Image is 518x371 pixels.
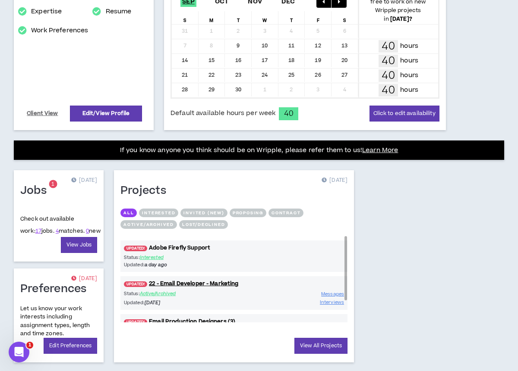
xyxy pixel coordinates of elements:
a: Edit Preferences [44,338,97,354]
sup: 1 [49,180,57,188]
span: 1 [51,181,54,188]
div: W [252,11,278,24]
div: S [172,11,199,24]
a: UPDATED!Email Production Designers (3) [120,318,347,326]
a: 4 [56,227,59,235]
a: Edit/View Profile [70,106,142,122]
a: Client View [25,106,60,121]
span: UPDATED! [124,319,147,325]
p: [DATE] [71,274,97,283]
a: Resume [106,6,132,17]
button: All [120,209,137,217]
p: Updated: [124,261,234,268]
p: hours [400,41,418,51]
p: hours [400,85,418,95]
span: matches. [56,227,85,235]
div: T [225,11,252,24]
a: Work Preferences [31,25,88,36]
div: S [332,11,358,24]
p: [DATE] [71,176,97,185]
button: Interested [139,209,178,217]
button: Contract [268,209,303,217]
span: Messages [321,291,344,297]
span: Default available hours per week [171,109,275,118]
p: hours [400,56,418,65]
p: Check out available work: [20,215,101,235]
a: UPDATED!Adobe Firefly Support [120,244,347,252]
b: [DATE] ? [390,15,412,23]
span: jobs. [35,227,54,235]
div: T [278,11,305,24]
a: 17 [35,227,41,235]
a: View Jobs [61,237,97,253]
iframe: Intercom live chat [9,342,29,362]
a: Expertise [31,6,62,17]
h1: Projects [120,184,173,198]
a: View All Projects [294,338,347,354]
a: Interviews [320,298,344,306]
p: Updated: [124,299,234,306]
button: Click to edit availability [370,106,439,122]
button: Proposing [230,209,266,217]
a: Messages [321,290,344,298]
div: F [305,11,332,24]
p: hours [400,71,418,80]
span: Active/Archived [140,290,176,297]
a: UPDATED!22 - Email Developer - Marketing [120,280,347,288]
button: Invited (new) [180,209,227,217]
span: UPDATED! [124,246,147,251]
a: 0 [86,227,89,235]
p: [DATE] [322,176,347,185]
h1: Preferences [20,282,93,296]
div: M [199,11,225,24]
i: a day ago [145,262,167,268]
i: [DATE] [145,299,161,306]
p: Status: [124,290,234,297]
a: Learn More [362,146,398,155]
button: Lost/Declined [179,220,228,229]
p: Let us know your work interests including assignment types, length and time zones. [20,305,97,338]
p: If you know anyone you think should be on Wripple, please refer them to us! [120,145,398,156]
p: Status: [124,254,234,261]
span: UPDATED! [124,281,147,287]
span: new [86,227,101,235]
span: 1 [26,342,33,349]
button: Active/Archived [120,220,177,229]
span: Interviews [320,299,344,306]
h1: Jobs [20,184,53,198]
span: Interested [140,254,164,261]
